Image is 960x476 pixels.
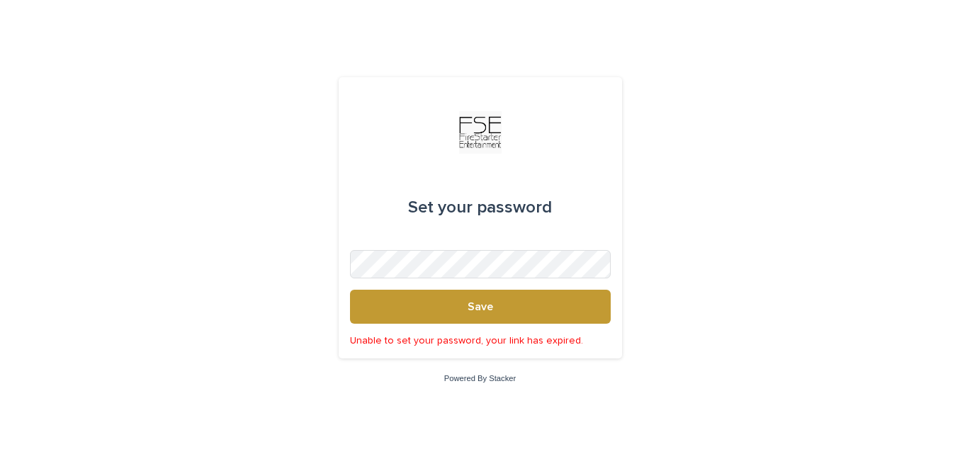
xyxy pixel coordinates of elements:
[468,301,493,312] span: Save
[444,374,516,382] a: Powered By Stacker
[350,335,611,347] p: Unable to set your password, your link has expired.
[350,290,611,324] button: Save
[459,111,502,154] img: Km9EesSdRbS9ajqhBzyo
[408,188,552,227] div: Set your password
